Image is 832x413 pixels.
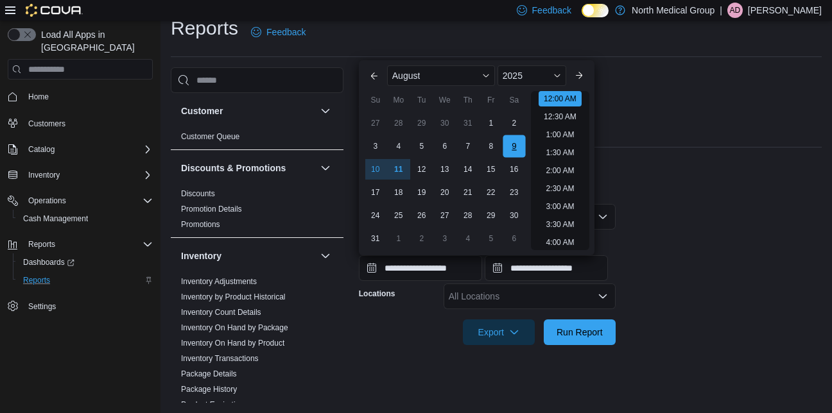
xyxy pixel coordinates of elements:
[181,323,288,332] a: Inventory On Hand by Package
[18,211,153,226] span: Cash Management
[504,113,524,133] div: day-2
[28,239,55,249] span: Reports
[18,255,153,270] span: Dashboards
[181,132,239,141] a: Customer Queue
[23,299,61,314] a: Settings
[181,353,259,364] span: Inventory Transactions
[365,90,386,110] div: Su
[412,159,432,180] div: day-12
[539,91,582,106] li: 12:00 AM
[481,90,501,110] div: Fr
[458,136,478,156] div: day-7
[13,271,158,289] button: Reports
[504,182,524,203] div: day-23
[28,301,56,312] span: Settings
[463,319,535,345] button: Export
[181,354,259,363] a: Inventory Transactions
[471,319,527,345] span: Export
[412,228,432,249] div: day-2
[359,289,395,299] label: Locations
[181,308,261,317] a: Inventory Count Details
[181,204,242,214] span: Promotion Details
[181,205,242,214] a: Promotion Details
[318,160,333,176] button: Discounts & Promotions
[458,228,478,249] div: day-4
[503,135,525,158] div: day-9
[28,170,60,180] span: Inventory
[503,71,523,81] span: 2025
[181,105,315,117] button: Customer
[412,113,432,133] div: day-29
[23,88,153,105] span: Home
[365,136,386,156] div: day-3
[388,113,409,133] div: day-28
[28,119,65,129] span: Customers
[318,103,333,119] button: Customer
[388,159,409,180] div: day-11
[181,385,237,394] a: Package History
[720,3,722,18] p: |
[18,273,55,288] a: Reports
[3,235,158,253] button: Reports
[3,140,158,158] button: Catalog
[532,4,571,17] span: Feedback
[730,3,741,18] span: AD
[3,192,158,210] button: Operations
[181,400,248,409] a: Product Expirations
[388,136,409,156] div: day-4
[181,189,215,198] a: Discounts
[23,298,153,314] span: Settings
[181,338,284,348] span: Inventory On Hand by Product
[435,228,455,249] div: day-3
[539,109,582,124] li: 12:30 AM
[435,159,455,180] div: day-13
[23,142,153,157] span: Catalog
[318,248,333,264] button: Inventory
[171,186,343,237] div: Discounts & Promotions
[485,255,608,281] input: Press the down key to open a popover containing a calendar.
[181,105,223,117] h3: Customer
[23,237,60,252] button: Reports
[181,307,261,317] span: Inventory Count Details
[387,65,495,86] div: Button. Open the month selector. August is currently selected.
[28,92,49,102] span: Home
[541,199,579,214] li: 3:00 AM
[435,113,455,133] div: day-30
[435,90,455,110] div: We
[181,249,221,262] h3: Inventory
[23,142,60,157] button: Catalog
[582,17,582,18] span: Dark Mode
[504,205,524,226] div: day-30
[18,211,93,226] a: Cash Management
[504,159,524,180] div: day-16
[541,235,579,250] li: 4:00 AM
[541,217,579,232] li: 3:30 AM
[181,400,248,410] span: Product Expirations
[458,159,478,180] div: day-14
[359,255,482,281] input: Press the down key to enter a popover containing a calendar. Press the escape key to close the po...
[181,276,257,287] span: Inventory Adjustments
[481,205,501,226] div: day-29
[181,277,257,286] a: Inventory Adjustments
[458,90,478,110] div: Th
[388,205,409,226] div: day-25
[531,91,589,250] ul: Time
[26,4,83,17] img: Cova
[365,182,386,203] div: day-17
[435,182,455,203] div: day-20
[181,162,286,174] h3: Discounts & Promotions
[23,214,88,224] span: Cash Management
[727,3,743,18] div: Autumn Drinnin
[171,15,238,41] h1: Reports
[365,159,386,180] div: day-10
[23,237,153,252] span: Reports
[365,205,386,226] div: day-24
[23,115,153,131] span: Customers
[266,26,306,38] span: Feedback
[435,205,455,226] div: day-27
[181,384,237,394] span: Package History
[181,220,220,229] a: Promotions
[246,19,311,45] a: Feedback
[36,28,153,54] span: Load All Apps in [GEOGRAPHIC_DATA]
[171,129,343,149] div: Customer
